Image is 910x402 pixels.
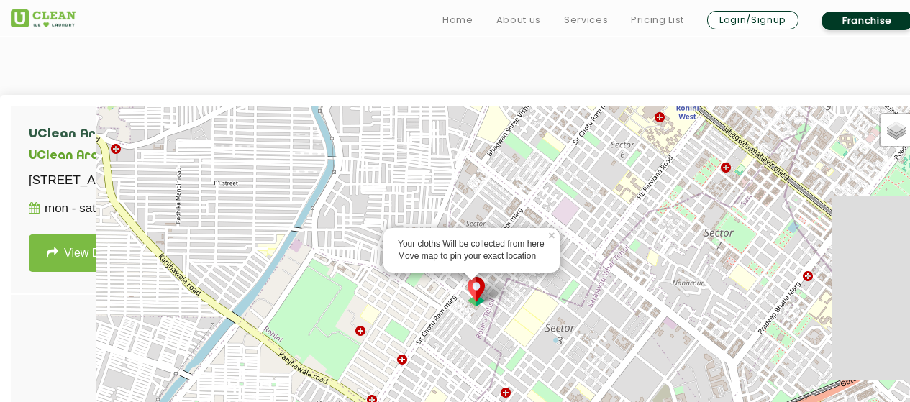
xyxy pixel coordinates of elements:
a: About us [496,12,541,29]
h4: UClean Arcot [29,127,242,142]
div: Your cloths Will be collected from here Move map to pin your exact location [398,238,545,262]
a: View Detail [29,234,140,272]
a: Home [442,12,473,29]
p: [STREET_ADDRESS] [29,170,242,191]
p: Mon - Sat [29,198,96,219]
p: 11 AM - 7 PM [118,198,205,219]
img: UClean Laundry and Dry Cleaning [11,9,76,27]
a: Services [564,12,608,29]
a: × [547,228,560,238]
h5: UClean Arcot [29,150,242,163]
a: Login/Signup [707,11,798,29]
a: Directions [140,234,242,272]
a: Pricing List [631,12,684,29]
